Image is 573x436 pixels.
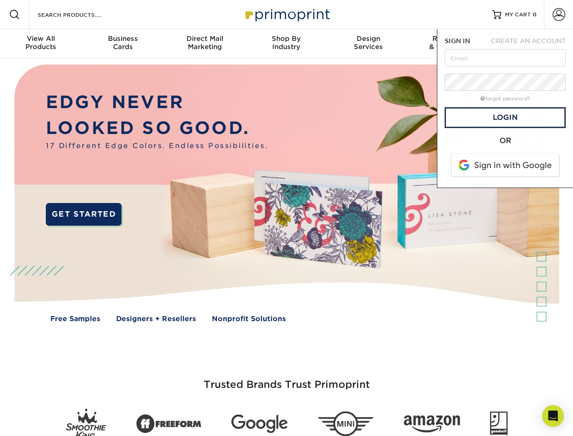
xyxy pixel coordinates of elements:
a: Free Samples [50,314,100,324]
img: Primoprint [241,5,332,24]
a: GET STARTED [46,203,122,226]
a: DesignServices [328,29,409,58]
img: Google [231,415,288,433]
span: MY CART [505,11,531,19]
p: LOOKED SO GOOD. [46,115,268,141]
div: Industry [245,35,327,51]
a: Nonprofit Solutions [212,314,286,324]
div: Open Intercom Messenger [542,405,564,427]
img: Amazon [404,416,460,433]
a: Shop ByIndustry [245,29,327,58]
a: Direct MailMarketing [164,29,245,58]
span: Design [328,35,409,43]
div: Cards [82,35,163,51]
input: Email [445,49,566,66]
span: SIGN IN [445,37,470,45]
p: EDGY NEVER [46,89,268,115]
input: SEARCH PRODUCTS..... [37,9,125,20]
span: Resources [409,35,491,43]
div: OR [445,135,566,146]
a: Login [445,107,566,128]
img: Goodwill [490,411,508,436]
a: BusinessCards [82,29,163,58]
span: Shop By [245,35,327,43]
span: Business [82,35,163,43]
div: Marketing [164,35,245,51]
span: CREATE AN ACCOUNT [491,37,566,45]
span: 0 [533,11,537,18]
a: forgot password? [480,96,530,102]
div: & Templates [409,35,491,51]
span: Direct Mail [164,35,245,43]
a: Designers + Resellers [116,314,196,324]
h3: Trusted Brands Trust Primoprint [21,357,552,401]
span: 17 Different Edge Colors. Endless Possibilities. [46,141,268,151]
a: Resources& Templates [409,29,491,58]
div: Services [328,35,409,51]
